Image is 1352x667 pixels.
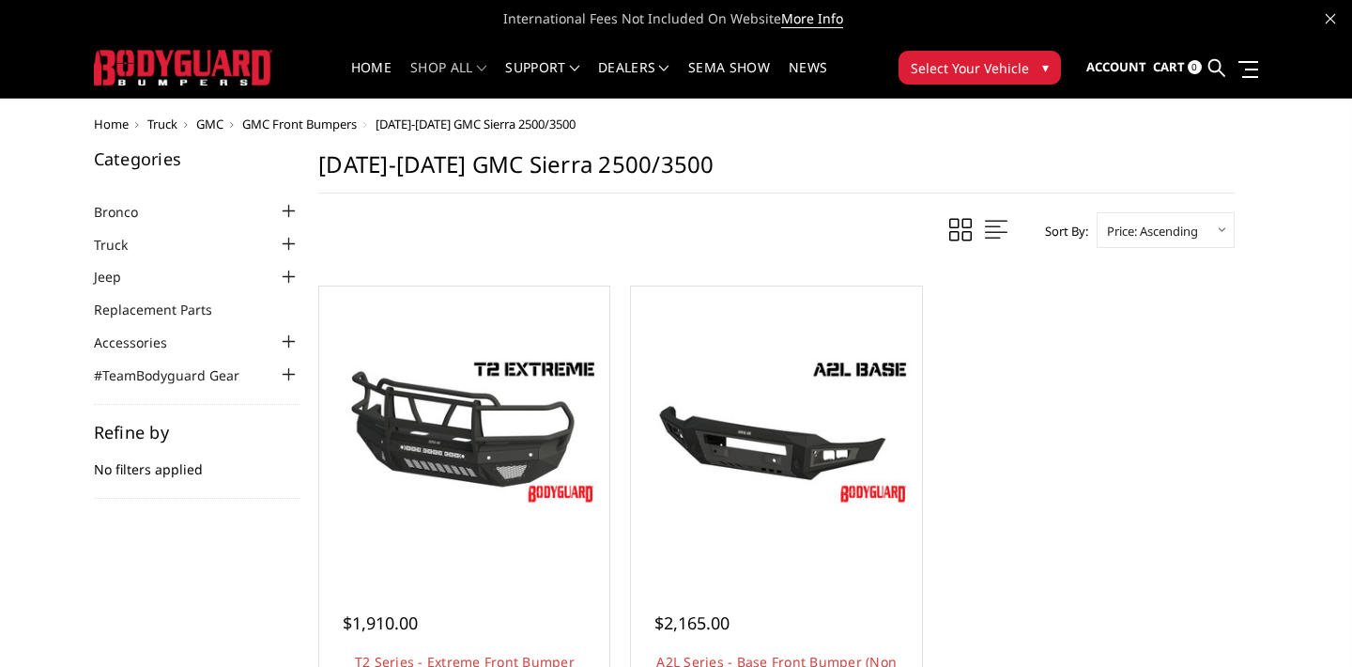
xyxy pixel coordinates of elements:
a: Home [94,116,129,132]
a: Cart 0 [1153,42,1202,93]
a: #TeamBodyguard Gear [94,365,263,385]
a: More Info [781,9,843,28]
button: Select Your Vehicle [899,51,1061,85]
span: Select Your Vehicle [911,58,1029,78]
a: Support [505,61,579,98]
a: Bronco [94,202,161,222]
span: [DATE]-[DATE] GMC Sierra 2500/3500 [376,116,576,132]
h5: Categories [94,150,300,167]
a: News [789,61,827,98]
h1: [DATE]-[DATE] GMC Sierra 2500/3500 [318,150,1235,194]
span: 0 [1188,60,1202,74]
span: Cart [1153,58,1185,75]
a: Account [1086,42,1146,93]
a: SEMA Show [688,61,770,98]
a: shop all [410,61,486,98]
a: A2L Series - Base Front Bumper (Non Winch) A2L Series - Base Front Bumper (Non Winch) [636,291,916,572]
span: $2,165.00 [654,612,730,634]
h5: Refine by [94,424,300,441]
a: Dealers [598,61,669,98]
a: Home [351,61,392,98]
a: Truck [147,116,177,132]
a: Jeep [94,267,145,287]
div: No filters applied [94,424,300,499]
span: $1,910.00 [343,612,418,634]
a: Truck [94,235,151,255]
img: BODYGUARD BUMPERS [94,50,272,85]
a: T2 Series - Extreme Front Bumper (receiver or winch) T2 Series - Extreme Front Bumper (receiver o... [324,291,605,572]
label: Sort By: [1035,217,1088,245]
a: Replacement Parts [94,300,236,319]
span: ▾ [1042,57,1049,77]
a: GMC Front Bumpers [242,116,357,132]
a: GMC [196,116,223,132]
span: Account [1086,58,1146,75]
a: Accessories [94,333,191,352]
